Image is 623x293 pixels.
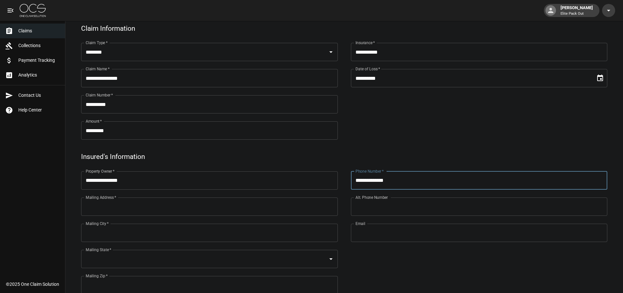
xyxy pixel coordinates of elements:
button: open drawer [4,4,17,17]
label: Alt. Phone Number [355,195,388,200]
button: Open [326,254,336,264]
span: Contact Us [18,92,60,99]
button: Choose date, selected date is Oct 15, 2025 [594,72,607,85]
button: Open [326,47,336,57]
img: ocs-logo-white-transparent.png [20,4,46,17]
label: Mailing City [86,221,109,226]
span: Analytics [18,72,60,78]
label: Mailing Address [86,195,116,200]
span: Collections [18,42,60,49]
label: Mailing State [86,247,111,252]
div: © 2025 One Claim Solution [6,281,59,287]
div: [PERSON_NAME] [558,5,596,16]
label: Claim Name [86,66,110,72]
label: Email [355,221,365,226]
label: Claim Number [86,92,113,98]
span: Claims [18,27,60,34]
label: Mailing Zip [86,273,108,279]
label: Insurance [355,40,375,45]
label: Amount [86,118,102,124]
span: Payment Tracking [18,57,60,64]
label: Property Owner [86,168,115,174]
span: Help Center [18,107,60,113]
label: Phone Number [355,168,384,174]
p: Elite Pack Out [561,11,593,17]
label: Date of Loss [355,66,380,72]
label: Claim Type [86,40,108,45]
